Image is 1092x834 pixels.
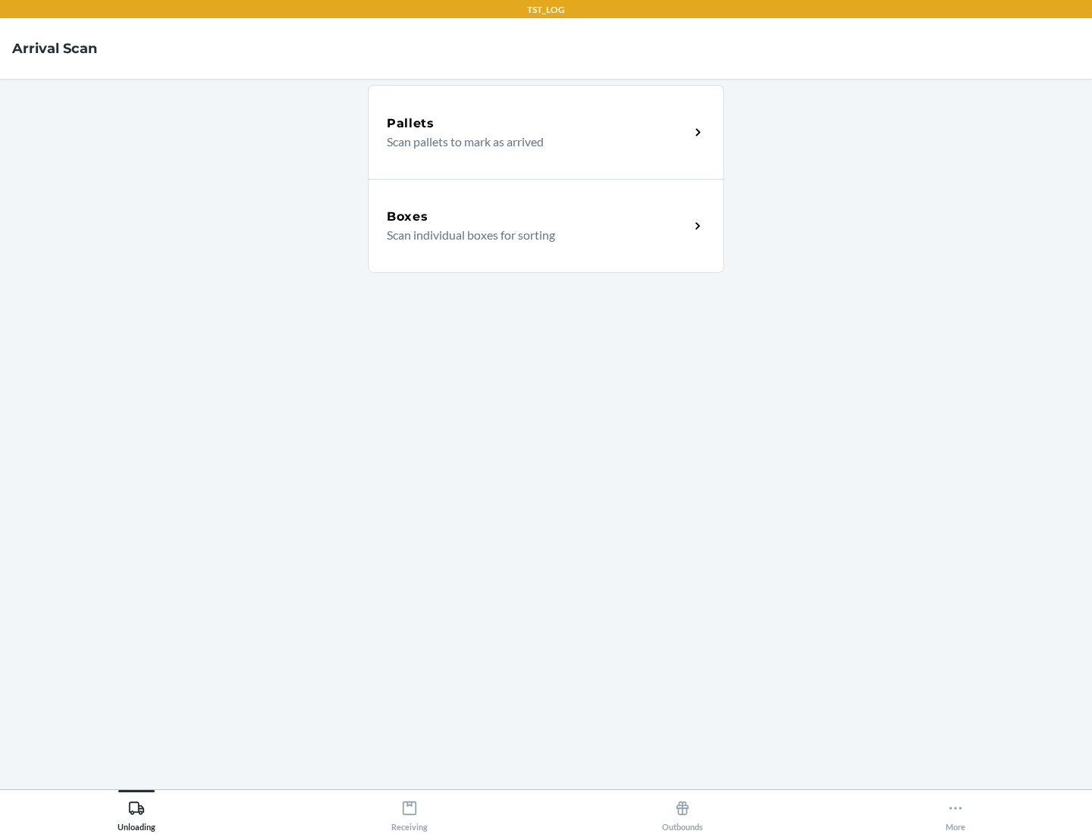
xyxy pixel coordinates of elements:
h4: Arrival Scan [12,39,97,58]
h5: Pallets [387,114,435,133]
button: More [819,790,1092,832]
p: Scan individual boxes for sorting [387,226,677,244]
p: TST_LOG [527,3,565,17]
div: Outbounds [662,794,703,832]
button: Receiving [273,790,546,832]
div: More [946,794,965,832]
a: BoxesScan individual boxes for sorting [368,179,724,273]
p: Scan pallets to mark as arrived [387,133,677,151]
div: Unloading [118,794,155,832]
button: Outbounds [546,790,819,832]
h5: Boxes [387,208,428,226]
a: PalletsScan pallets to mark as arrived [368,85,724,179]
div: Receiving [391,794,428,832]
